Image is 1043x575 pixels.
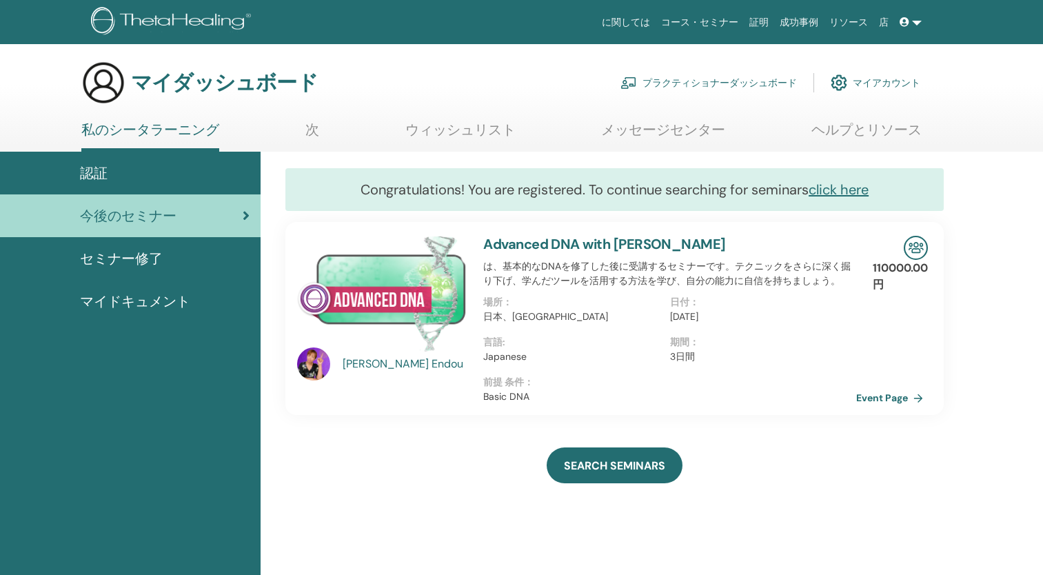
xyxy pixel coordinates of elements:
[670,310,848,324] p: [DATE]
[297,236,467,352] img: 高度なDNA
[483,235,725,253] a: Advanced DNA with [PERSON_NAME]
[564,458,665,473] span: SEARCH SEMINARS
[831,71,847,94] img: cog.svg
[81,121,219,152] a: 私のシータラーニング
[620,77,637,89] img: chalkboard-teacher.svg
[285,168,944,211] div: Congratulations! You are registered. To continue searching for seminars
[80,163,108,183] span: 認証
[744,10,774,35] a: 証明
[873,10,894,35] a: 店
[809,181,869,199] a: click here
[596,10,656,35] a: に関しては
[405,121,516,148] a: ウィッシュリスト
[831,68,920,98] a: マイアカウント
[620,68,797,98] a: プラクティショナーダッシュボード
[642,77,797,89] font: プラクティショナーダッシュボード
[601,121,725,148] a: メッセージセンター
[131,70,318,95] h3: マイダッシュボード
[670,350,848,364] p: 3日間
[656,10,744,35] a: コース・セミナー
[80,248,163,269] span: セミナー修了
[483,310,661,324] p: 日本、[GEOGRAPHIC_DATA]
[483,350,661,364] p: Japanese
[343,356,470,372] a: [PERSON_NAME] Endou
[81,61,125,105] img: generic-user-icon.jpg
[483,335,661,350] p: 言語:
[80,291,190,312] span: マイドキュメント
[91,7,256,38] img: logo.png
[856,387,929,408] a: Event Page
[305,121,319,148] a: 次
[670,295,848,310] p: 日付：
[483,259,856,288] p: は、基本的なDNAを修了した後に受講するセミナーです。テクニックをさらに深く掘り下げ、学んだツールを活用する方法を学び、自分の能力に自信を持ちましょう。
[873,260,928,293] p: 110000.00円
[904,236,928,260] img: In-Person Seminar
[853,77,920,89] font: マイアカウント
[80,205,176,226] span: 今後のセミナー
[811,121,922,148] a: ヘルプとリソース
[483,295,661,310] p: 場所：
[547,447,682,483] a: SEARCH SEMINARS
[670,335,848,350] p: 期間：
[774,10,824,35] a: 成功事例
[483,375,856,390] p: 前提 条件：
[483,390,856,404] p: Basic DNA
[297,347,330,381] img: default.png
[824,10,873,35] a: リソース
